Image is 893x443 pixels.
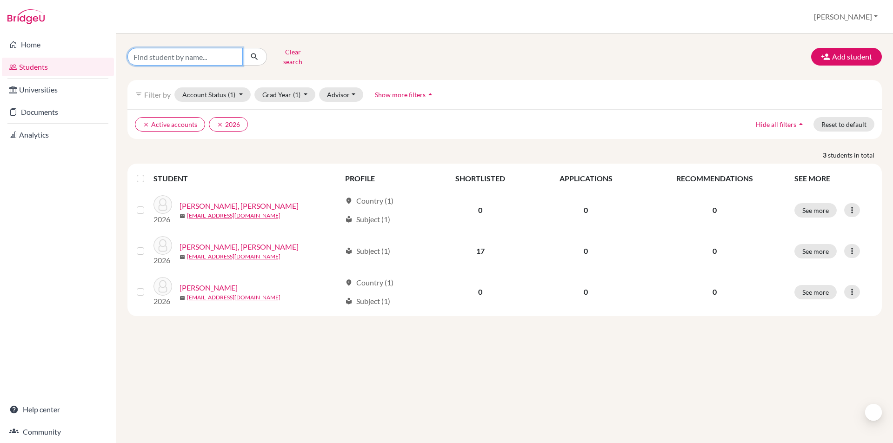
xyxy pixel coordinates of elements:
[345,195,393,206] div: Country (1)
[375,91,426,99] span: Show more filters
[217,121,223,128] i: clear
[345,197,353,205] span: location_on
[345,247,353,255] span: local_library
[293,91,300,99] span: (1)
[429,190,532,231] td: 0
[267,45,319,69] button: Clear search
[153,214,172,225] p: 2026
[794,285,837,299] button: See more
[345,216,353,223] span: local_library
[2,35,114,54] a: Home
[367,87,443,102] button: Show more filtersarrow_drop_up
[756,120,796,128] span: Hide all filters
[345,296,390,307] div: Subject (1)
[345,298,353,305] span: local_library
[153,236,172,255] img: SHEN, FU-CHENG
[345,279,353,286] span: location_on
[153,296,172,307] p: 2026
[532,190,640,231] td: 0
[2,103,114,121] a: Documents
[180,200,299,212] a: [PERSON_NAME], [PERSON_NAME]
[153,167,340,190] th: STUDENT
[429,167,532,190] th: SHORTLISTED
[429,271,532,312] td: 0
[748,117,813,132] button: Hide all filtersarrow_drop_up
[180,295,185,301] span: mail
[794,244,837,258] button: See more
[789,167,878,190] th: SEE MORE
[813,117,874,132] button: Reset to default
[143,121,149,128] i: clear
[153,255,172,266] p: 2026
[2,80,114,99] a: Universities
[2,423,114,441] a: Community
[426,90,435,99] i: arrow_drop_up
[646,286,783,298] p: 0
[811,48,882,66] button: Add student
[187,252,280,261] a: [EMAIL_ADDRESS][DOMAIN_NAME]
[319,87,363,102] button: Advisor
[794,203,837,218] button: See more
[127,48,243,66] input: Find student by name...
[429,231,532,271] td: 17
[810,8,882,26] button: [PERSON_NAME]
[646,205,783,216] p: 0
[180,254,185,260] span: mail
[180,241,299,252] a: [PERSON_NAME], [PERSON_NAME]
[340,167,429,190] th: PROFILE
[345,214,390,225] div: Subject (1)
[180,213,185,219] span: mail
[2,58,114,76] a: Students
[823,150,828,160] strong: 3
[532,167,640,190] th: APPLICATIONS
[153,277,172,296] img: WEI, YU-SHEN
[2,400,114,419] a: Help center
[345,277,393,288] div: Country (1)
[187,212,280,220] a: [EMAIL_ADDRESS][DOMAIN_NAME]
[640,167,789,190] th: RECOMMENDATIONS
[209,117,248,132] button: clear2026
[135,117,205,132] button: clearActive accounts
[532,271,640,312] td: 0
[646,245,783,257] p: 0
[180,282,238,293] a: [PERSON_NAME]
[2,126,114,144] a: Analytics
[254,87,316,102] button: Grad Year(1)
[828,150,882,160] span: students in total
[187,293,280,302] a: [EMAIL_ADDRESS][DOMAIN_NAME]
[135,91,142,98] i: filter_list
[153,195,172,214] img: HUANG, JHIH-SHENG
[532,231,640,271] td: 0
[796,119,806,129] i: arrow_drop_up
[174,87,251,102] button: Account Status(1)
[7,9,45,24] img: Bridge-U
[144,90,171,99] span: Filter by
[345,245,390,257] div: Subject (1)
[228,91,235,99] span: (1)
